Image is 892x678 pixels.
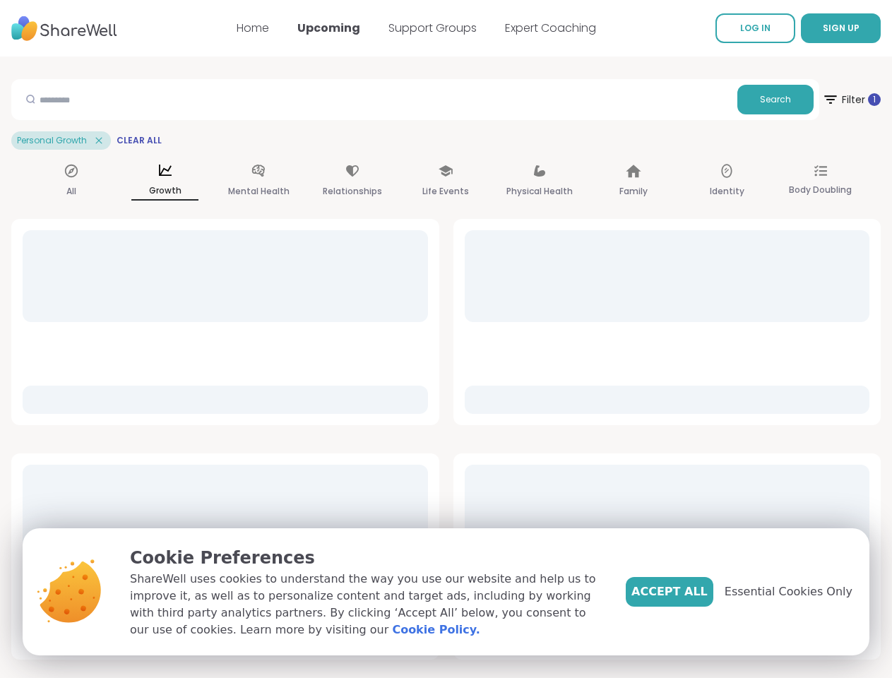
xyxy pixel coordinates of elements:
[760,93,791,106] span: Search
[737,85,814,114] button: Search
[873,94,876,106] span: 1
[801,13,881,43] button: SIGN UP
[823,22,860,34] span: SIGN UP
[228,183,290,200] p: Mental Health
[323,183,382,200] p: Relationships
[715,13,795,43] a: LOG IN
[130,571,603,638] p: ShareWell uses cookies to understand the way you use our website and help us to improve it, as we...
[131,182,198,201] p: Growth
[631,583,708,600] span: Accept All
[822,79,881,120] button: Filter 1
[822,83,881,117] span: Filter
[130,545,603,571] p: Cookie Preferences
[392,621,480,638] a: Cookie Policy.
[789,182,852,198] p: Body Doubling
[11,9,117,48] img: ShareWell Nav Logo
[237,20,269,36] a: Home
[505,20,596,36] a: Expert Coaching
[506,183,573,200] p: Physical Health
[17,135,87,146] span: Personal Growth
[422,183,469,200] p: Life Events
[388,20,477,36] a: Support Groups
[117,135,162,146] span: Clear All
[626,577,713,607] button: Accept All
[297,20,360,36] a: Upcoming
[619,183,648,200] p: Family
[710,183,744,200] p: Identity
[66,183,76,200] p: All
[725,583,852,600] span: Essential Cookies Only
[740,22,771,34] span: LOG IN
